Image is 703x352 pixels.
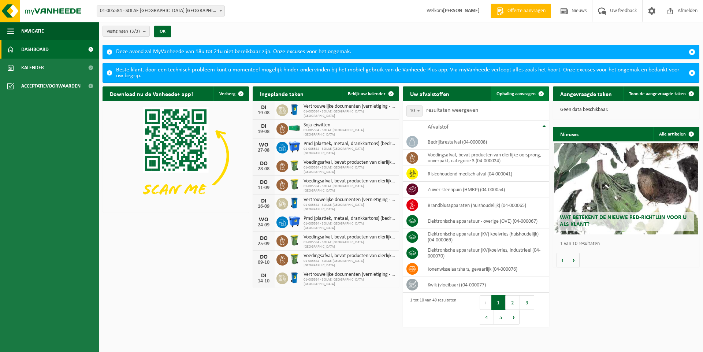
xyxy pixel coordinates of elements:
[130,29,140,34] count: (3/3)
[21,59,44,77] span: Kalender
[256,198,271,204] div: DI
[422,134,549,150] td: bedrijfsrestafval (04-000008)
[116,63,685,82] div: Beste klant, door een technisch probleem kunt u momenteel mogelijk hinder ondervinden bij het mob...
[103,26,150,37] button: Vestigingen(3/3)
[422,277,549,293] td: kwik (vloeibaar) (04-000077)
[557,253,568,267] button: Vorige
[403,86,457,101] h2: Uw afvalstoffen
[288,253,301,265] img: WB-0240-HPE-GN-50
[491,86,548,101] a: Ophaling aanvragen
[422,229,549,245] td: elektronische apparatuur (KV) koelvries (huishoudelijk) (04-000069)
[623,86,699,101] a: Toon de aangevraagde taken
[256,223,271,228] div: 24-09
[422,197,549,213] td: brandblusapparaten (huishoudelijk) (04-000065)
[422,245,549,261] td: elektronische apparatuur (KV)koelvries, industrieel (04-000070)
[304,222,395,230] span: 01-005584 - SOLAE [GEOGRAPHIC_DATA] [GEOGRAPHIC_DATA]
[304,104,395,110] span: Vertrouwelijke documenten (vernietiging - recyclage)
[480,295,491,310] button: Previous
[288,141,301,153] img: WB-1100-HPE-BE-01
[288,159,301,172] img: WB-0240-HPE-GN-50
[304,272,395,278] span: Vertrouwelijke documenten (vernietiging - recyclage)
[256,254,271,260] div: DO
[304,160,395,166] span: Voedingsafval, bevat producten van dierlijke oorsprong, onverpakt, categorie 3
[256,105,271,111] div: DI
[256,260,271,265] div: 09-10
[288,234,301,247] img: WB-0240-HPE-GN-50
[554,143,698,234] a: Wat betekent de nieuwe RED-richtlijn voor u als klant?
[560,215,687,227] span: Wat betekent de nieuwe RED-richtlijn voor u als klant?
[508,310,520,325] button: Next
[154,26,171,37] button: OK
[103,86,200,101] h2: Download nu de Vanheede+ app!
[491,295,506,310] button: 1
[256,204,271,209] div: 16-09
[116,45,685,59] div: Deze avond zal MyVanheede van 18u tot 21u niet bereikbaar zijn. Onze excuses voor het ongemak.
[304,128,395,137] span: 01-005584 - SOLAE [GEOGRAPHIC_DATA] [GEOGRAPHIC_DATA]
[213,86,248,101] button: Verberg
[256,167,271,172] div: 28-08
[491,4,551,18] a: Offerte aanvragen
[256,123,271,129] div: DI
[256,161,271,167] div: DO
[304,253,395,259] span: Voedingsafval, bevat producten van dierlijke oorsprong, onverpakt, categorie 3
[256,148,271,153] div: 27-08
[288,271,301,284] img: WB-0240-HPE-BE-09
[422,261,549,277] td: ionenwisselaarshars, gevaarlijk (04-000076)
[304,184,395,193] span: 01-005584 - SOLAE [GEOGRAPHIC_DATA] [GEOGRAPHIC_DATA]
[406,105,423,116] span: 10
[496,92,536,96] span: Ophaling aanvragen
[342,86,398,101] a: Bekijk uw kalender
[304,234,395,240] span: Voedingsafval, bevat producten van dierlijke oorsprong, onverpakt, categorie 3
[21,77,81,95] span: Acceptatievoorwaarden
[304,122,395,128] span: Soja-eiwitten
[304,141,395,147] span: Pmd (plastiek, metaal, drankkartons) (bedrijven)
[97,5,225,16] span: 01-005584 - SOLAE BELGIUM NV - IEPER
[653,127,699,141] a: Alle artikelen
[422,166,549,182] td: risicohoudend medisch afval (04-000041)
[443,8,480,14] strong: [PERSON_NAME]
[304,147,395,156] span: 01-005584 - SOLAE [GEOGRAPHIC_DATA] [GEOGRAPHIC_DATA]
[219,92,235,96] span: Verberg
[304,240,395,249] span: 01-005584 - SOLAE [GEOGRAPHIC_DATA] [GEOGRAPHIC_DATA]
[21,40,49,59] span: Dashboard
[560,107,692,112] p: Geen data beschikbaar.
[568,253,580,267] button: Volgende
[304,166,395,174] span: 01-005584 - SOLAE [GEOGRAPHIC_DATA] [GEOGRAPHIC_DATA]
[256,217,271,223] div: WO
[348,92,386,96] span: Bekijk uw kalender
[103,101,249,211] img: Download de VHEPlus App
[253,86,311,101] h2: Ingeplande taken
[256,279,271,284] div: 14-10
[422,213,549,229] td: elektronische apparatuur - overige (OVE) (04-000067)
[422,150,549,166] td: voedingsafval, bevat producten van dierlijke oorsprong, onverpakt, categorie 3 (04-000024)
[553,127,586,141] h2: Nieuws
[506,295,520,310] button: 2
[256,236,271,241] div: DO
[288,215,301,228] img: WB-1100-HPE-BE-01
[553,86,619,101] h2: Aangevraagde taken
[288,178,301,190] img: WB-0240-HPE-GN-50
[494,310,508,325] button: 5
[304,259,395,268] span: 01-005584 - SOLAE [GEOGRAPHIC_DATA] [GEOGRAPHIC_DATA]
[629,92,686,96] span: Toon de aangevraagde taken
[422,182,549,197] td: zuiver steenpuin (HMRP) (04-000054)
[304,278,395,286] span: 01-005584 - SOLAE [GEOGRAPHIC_DATA] [GEOGRAPHIC_DATA]
[520,295,534,310] button: 3
[407,106,422,116] span: 10
[21,22,44,40] span: Navigatie
[107,26,140,37] span: Vestigingen
[304,197,395,203] span: Vertrouwelijke documenten (vernietiging - recyclage)
[304,110,395,118] span: 01-005584 - SOLAE [GEOGRAPHIC_DATA] [GEOGRAPHIC_DATA]
[426,107,478,113] label: resultaten weergeven
[256,179,271,185] div: DO
[288,125,301,131] img: HK-XR-30-GN-00
[304,203,395,212] span: 01-005584 - SOLAE [GEOGRAPHIC_DATA] [GEOGRAPHIC_DATA]
[288,197,301,209] img: WB-0240-HPE-BE-09
[560,241,696,247] p: 1 van 10 resultaten
[97,6,224,16] span: 01-005584 - SOLAE BELGIUM NV - IEPER
[256,129,271,134] div: 19-08
[256,273,271,279] div: DI
[256,111,271,116] div: 19-08
[304,178,395,184] span: Voedingsafval, bevat producten van dierlijke oorsprong, onverpakt, categorie 3
[406,294,456,325] div: 1 tot 10 van 49 resultaten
